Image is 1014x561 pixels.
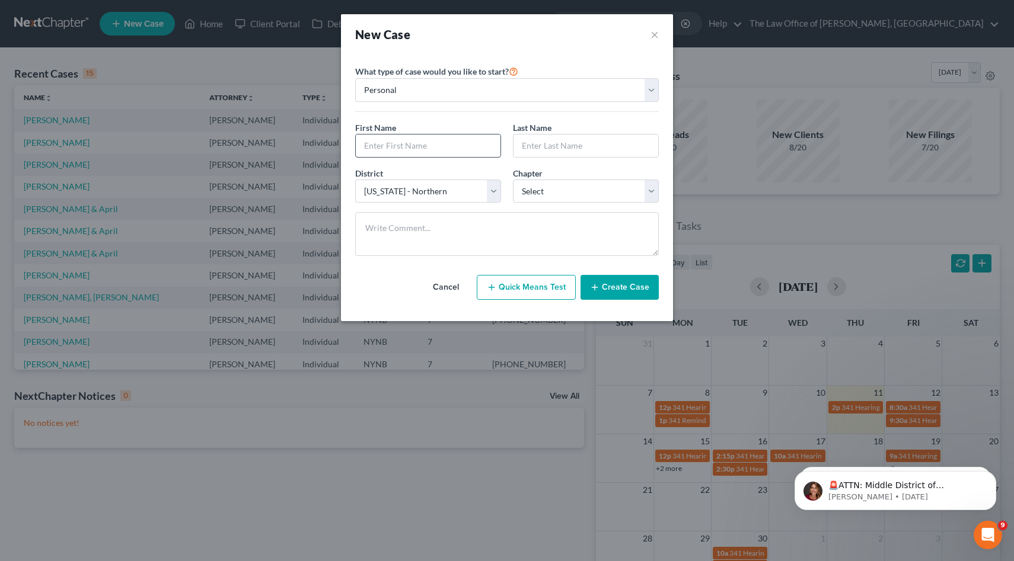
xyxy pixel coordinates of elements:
strong: New Case [355,27,410,41]
label: What type of case would you like to start? [355,64,518,78]
input: Enter Last Name [514,134,658,157]
iframe: Intercom notifications message [777,446,1014,529]
button: Quick Means Test [477,275,576,300]
iframe: Intercom live chat [974,521,1002,549]
button: Cancel [420,275,472,299]
span: Chapter [513,168,543,178]
span: Last Name [513,123,551,133]
button: × [651,26,659,43]
span: District [355,168,383,178]
button: Create Case [581,275,659,300]
span: First Name [355,123,396,133]
span: 9 [998,521,1007,530]
input: Enter First Name [356,134,500,157]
